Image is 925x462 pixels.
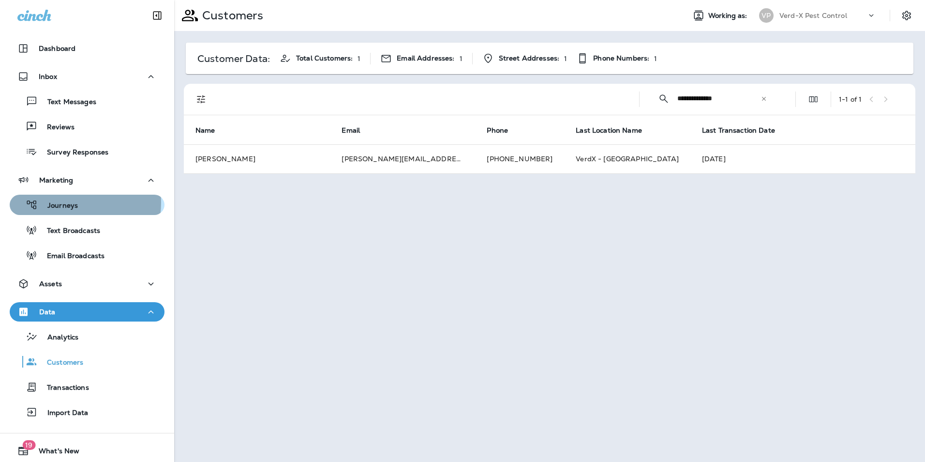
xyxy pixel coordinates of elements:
[184,144,330,173] td: [PERSON_NAME]
[10,402,164,422] button: Import Data
[708,12,749,20] span: Working as:
[898,7,915,24] button: Settings
[10,220,164,240] button: Text Broadcasts
[10,302,164,322] button: Data
[358,55,360,62] p: 1
[39,176,73,184] p: Marketing
[593,54,649,62] span: Phone Numbers:
[10,116,164,137] button: Reviews
[37,358,83,368] p: Customers
[39,280,62,288] p: Assets
[37,252,104,261] p: Email Broadcasts
[576,154,679,163] span: VerdX - [GEOGRAPHIC_DATA]
[779,12,847,19] p: Verd-X Pest Control
[37,148,108,157] p: Survey Responses
[702,126,775,135] span: Last Transaction Date
[192,90,211,109] button: Filters
[38,201,78,211] p: Journeys
[38,409,89,418] p: Import Data
[296,54,353,62] span: Total Customers:
[198,8,263,23] p: Customers
[654,55,657,62] p: 1
[10,245,164,265] button: Email Broadcasts
[39,45,75,52] p: Dashboard
[38,98,96,107] p: Text Messages
[22,440,35,450] span: 19
[499,54,559,62] span: Street Addresses:
[195,126,228,135] span: Name
[576,126,642,135] span: Last Location Name
[487,126,508,135] span: Phone
[690,144,915,173] td: [DATE]
[10,377,164,397] button: Transactions
[144,6,171,25] button: Collapse Sidebar
[29,447,79,459] span: What's New
[10,39,164,58] button: Dashboard
[37,123,75,132] p: Reviews
[10,441,164,461] button: 19What's New
[10,326,164,347] button: Analytics
[564,55,567,62] p: 1
[195,126,215,135] span: Name
[39,308,56,316] p: Data
[654,89,673,108] button: Collapse Search
[759,8,774,23] div: VP
[38,333,78,342] p: Analytics
[10,170,164,190] button: Marketing
[342,126,360,135] span: Email
[804,90,823,109] button: Edit Fields
[460,55,462,62] p: 1
[10,195,164,215] button: Journeys
[197,55,270,62] p: Customer Data:
[10,67,164,86] button: Inbox
[475,144,564,173] td: [PHONE_NUMBER]
[487,126,521,135] span: Phone
[10,141,164,162] button: Survey Responses
[330,144,475,173] td: [PERSON_NAME][EMAIL_ADDRESS][DOMAIN_NAME]
[702,126,788,135] span: Last Transaction Date
[37,227,100,236] p: Text Broadcasts
[839,95,862,103] div: 1 - 1 of 1
[10,274,164,293] button: Assets
[397,54,454,62] span: Email Addresses:
[10,91,164,111] button: Text Messages
[576,126,655,135] span: Last Location Name
[39,73,57,80] p: Inbox
[37,384,89,393] p: Transactions
[10,352,164,372] button: Customers
[342,126,373,135] span: Email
